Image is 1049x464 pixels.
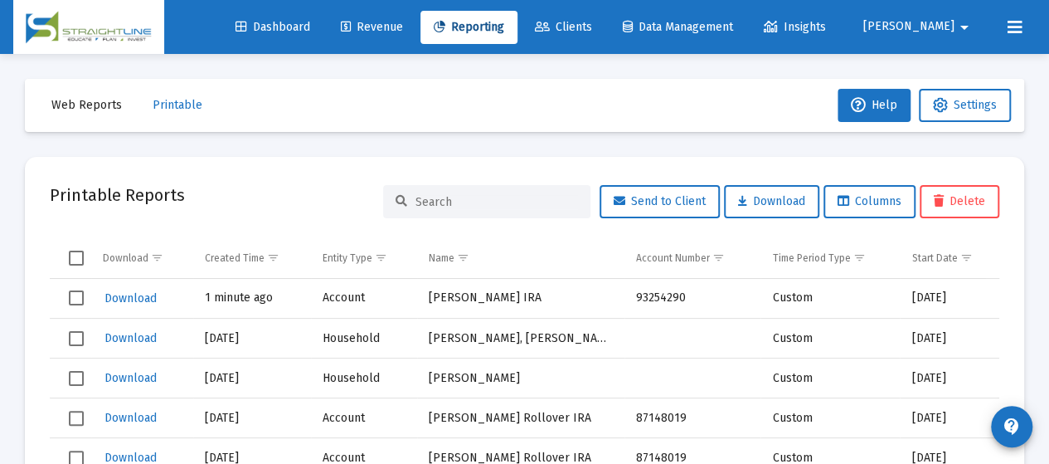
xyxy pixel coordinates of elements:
[50,182,185,208] h2: Printable Reports
[522,11,605,44] a: Clients
[900,398,1001,438] td: [DATE]
[311,238,418,278] td: Column Entity Type
[609,11,746,44] a: Data Management
[900,359,1001,398] td: [DATE]
[838,194,901,208] span: Columns
[193,359,311,398] td: [DATE]
[193,279,311,319] td: 1 minute ago
[311,398,418,438] td: Account
[69,291,84,305] div: Select row
[760,398,900,438] td: Custom
[69,371,84,386] div: Select row
[1002,417,1022,437] mat-icon: contact_support
[69,251,84,266] div: Select all
[222,11,323,44] a: Dashboard
[623,20,733,34] span: Data Management
[139,89,216,122] button: Printable
[104,371,157,385] span: Download
[919,89,1011,122] button: Settings
[311,279,418,319] td: Account
[375,252,387,264] span: Show filter options for column 'Entity Type'
[911,252,957,265] div: Start Date
[750,11,839,44] a: Insights
[417,319,624,359] td: [PERSON_NAME], [PERSON_NAME] G Household
[760,319,900,359] td: Custom
[772,252,850,265] div: Time Period Type
[712,252,725,264] span: Show filter options for column 'Account Number'
[311,319,418,359] td: Household
[193,398,311,438] td: [DATE]
[954,11,974,44] mat-icon: arrow_drop_down
[760,238,900,278] td: Column Time Period Type
[959,252,972,264] span: Show filter options for column 'Start Date'
[852,252,865,264] span: Show filter options for column 'Time Period Type'
[417,238,624,278] td: Column Name
[434,20,504,34] span: Reporting
[429,252,454,265] div: Name
[103,326,158,350] button: Download
[151,252,163,264] span: Show filter options for column 'Download'
[934,194,985,208] span: Delete
[26,11,152,44] img: Dashboard
[900,238,1001,278] td: Column Start Date
[38,89,135,122] button: Web Reports
[267,252,279,264] span: Show filter options for column 'Created Time'
[104,331,157,345] span: Download
[457,252,469,264] span: Show filter options for column 'Name'
[838,89,911,122] button: Help
[193,238,311,278] td: Column Created Time
[823,185,915,218] button: Columns
[624,238,760,278] td: Column Account Number
[205,252,265,265] div: Created Time
[103,252,148,265] div: Download
[103,406,158,430] button: Download
[69,331,84,346] div: Select row
[738,194,805,208] span: Download
[341,20,403,34] span: Revenue
[417,359,624,398] td: [PERSON_NAME]
[843,10,994,43] button: [PERSON_NAME]
[153,98,202,112] span: Printable
[624,398,760,438] td: 87148019
[760,359,900,398] td: Custom
[600,185,720,218] button: Send to Client
[69,411,84,426] div: Select row
[417,398,624,438] td: [PERSON_NAME] Rollover IRA
[851,98,897,112] span: Help
[415,195,578,209] input: Search
[863,20,954,34] span: [PERSON_NAME]
[103,366,158,390] button: Download
[954,98,997,112] span: Settings
[51,98,122,112] span: Web Reports
[193,319,311,359] td: [DATE]
[236,20,310,34] span: Dashboard
[724,185,819,218] button: Download
[614,194,706,208] span: Send to Client
[104,411,157,425] span: Download
[311,359,418,398] td: Household
[103,286,158,310] button: Download
[636,252,710,265] div: Account Number
[535,20,592,34] span: Clients
[104,291,157,305] span: Download
[91,238,193,278] td: Column Download
[417,279,624,319] td: [PERSON_NAME] IRA
[920,185,999,218] button: Delete
[323,252,372,265] div: Entity Type
[900,279,1001,319] td: [DATE]
[764,20,826,34] span: Insights
[624,279,760,319] td: 93254290
[328,11,416,44] a: Revenue
[760,279,900,319] td: Custom
[900,319,1001,359] td: [DATE]
[420,11,517,44] a: Reporting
